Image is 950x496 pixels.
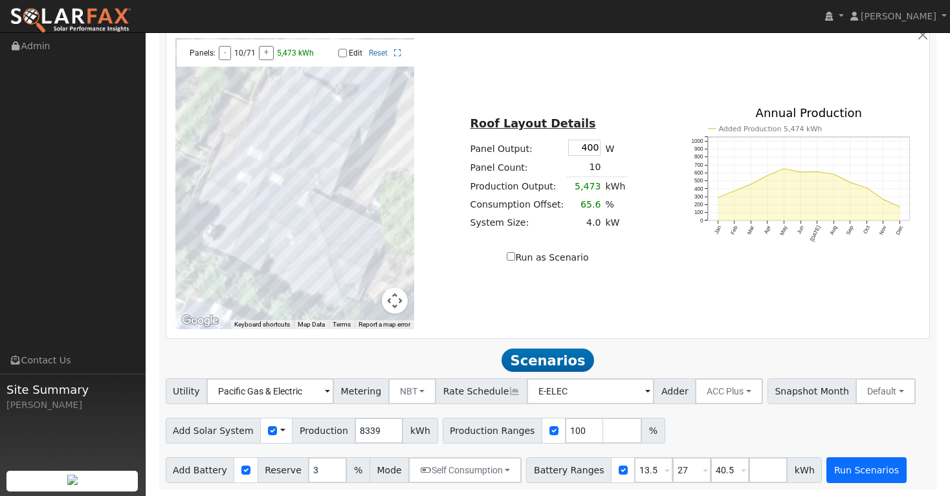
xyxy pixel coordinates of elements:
[566,213,603,232] td: 4.0
[694,155,703,160] text: 800
[768,378,857,404] span: Snapshot Month
[292,418,355,444] span: Production
[370,457,409,483] span: Mode
[6,398,138,412] div: [PERSON_NAME]
[566,158,603,177] td: 10
[403,418,437,444] span: kWh
[856,378,916,404] button: Default
[468,138,566,158] td: Panel Output:
[816,171,818,173] circle: onclick=""
[190,49,215,58] span: Panels:
[603,213,628,232] td: kW
[716,197,718,199] circle: onclick=""
[382,288,408,314] button: Map camera controls
[694,170,703,176] text: 600
[796,224,805,235] text: Jun
[779,224,788,237] text: May
[259,46,274,60] button: +
[333,321,351,328] a: Terms (opens in new tab)
[527,378,654,404] input: Select a Rate Schedule
[866,187,868,189] circle: onclick=""
[443,418,542,444] span: Production Ranges
[694,210,703,216] text: 100
[470,117,596,130] u: Roof Layout Details
[468,158,566,177] td: Panel Count:
[394,49,401,58] a: Full Screen
[258,457,309,483] span: Reserve
[878,224,888,236] text: Nov
[694,178,703,184] text: 500
[863,224,872,235] text: Oct
[895,225,904,236] text: Dec
[346,457,370,483] span: %
[436,378,527,404] span: Rate Schedule
[694,194,703,200] text: 300
[408,457,522,483] button: Self Consumption
[179,312,221,329] a: Open this area in Google Maps (opens a new window)
[277,49,314,58] span: 5,473 kWh
[166,418,261,444] span: Add Solar System
[694,186,703,192] text: 400
[603,177,628,196] td: kWh
[746,225,755,236] text: Mar
[468,213,566,232] td: System Size:
[566,177,603,196] td: 5,473
[694,202,703,208] text: 200
[507,252,515,261] input: Run as Scenario
[783,167,785,169] circle: onclick=""
[882,199,884,200] circle: onclick=""
[654,378,696,404] span: Adder
[234,320,290,329] button: Keyboard shortcuts
[695,378,763,404] button: ACC Plus
[502,349,594,372] span: Scenarios
[333,378,389,404] span: Metering
[766,175,768,177] circle: onclick=""
[349,49,362,58] label: Edit
[713,224,722,235] text: Jan
[700,218,703,224] text: 0
[861,11,936,21] span: [PERSON_NAME]
[468,195,566,213] td: Consumption Offset:
[359,321,410,328] a: Report a map error
[826,457,906,483] button: Run Scenarios
[603,138,628,158] td: W
[691,138,703,144] text: 1000
[206,378,334,404] input: Select a Utility
[526,457,612,483] span: Battery Ranges
[603,195,628,213] td: %
[833,173,835,175] circle: onclick=""
[468,177,566,196] td: Production Output:
[10,7,131,34] img: SolarFax
[849,182,851,184] circle: onclick=""
[166,378,208,404] span: Utility
[750,183,752,185] circle: onclick=""
[566,195,603,213] td: 65.6
[694,146,703,152] text: 900
[641,418,665,444] span: %
[369,49,388,58] a: Reset
[694,162,703,168] text: 700
[166,457,235,483] span: Add Battery
[6,381,138,398] span: Site Summary
[507,251,588,264] label: Run as Scenario
[845,225,855,236] text: Sep
[799,171,801,173] circle: onclick=""
[899,206,901,208] circle: onclick=""
[298,320,325,329] button: Map Data
[179,312,221,329] img: Google
[809,225,821,243] text: [DATE]
[755,106,862,120] text: Annual Production
[718,125,822,133] text: Added Production 5,474 kWh
[729,224,738,235] text: Feb
[234,49,256,58] span: 10/71
[763,225,772,235] text: Apr
[829,225,839,236] text: Aug
[388,378,437,404] button: NBT
[787,457,822,483] span: kWh
[219,46,231,60] button: -
[67,475,78,485] img: retrieve
[733,190,735,192] circle: onclick=""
